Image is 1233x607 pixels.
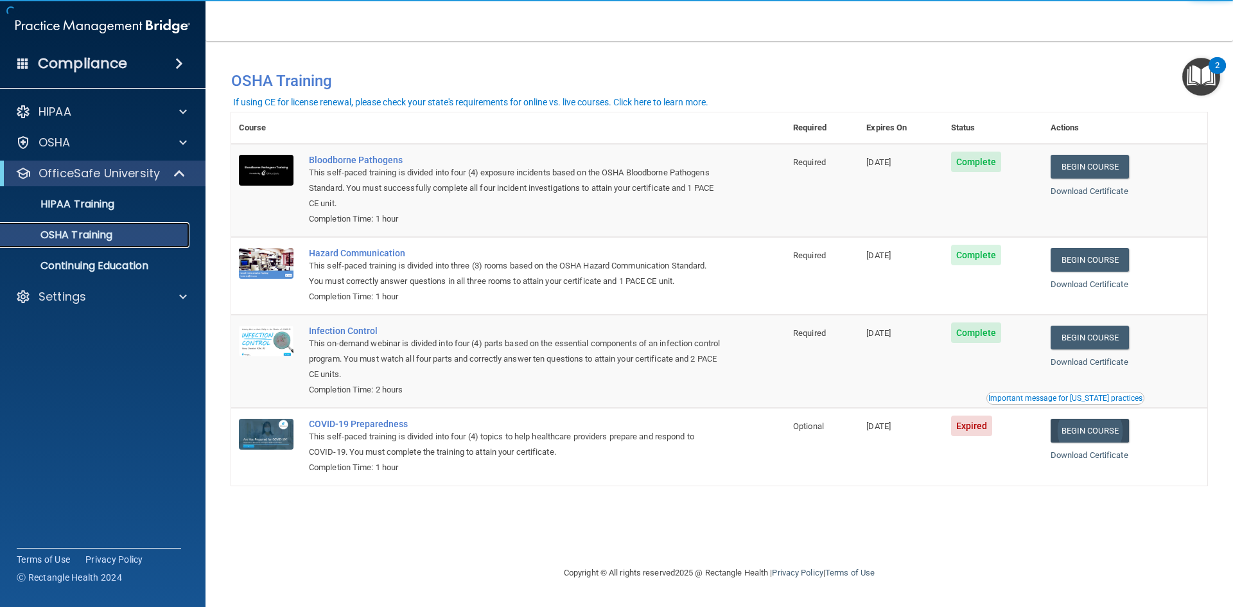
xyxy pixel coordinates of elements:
[309,248,721,258] a: Hazard Communication
[866,251,891,260] span: [DATE]
[866,328,891,338] span: [DATE]
[39,166,160,181] p: OfficeSafe University
[1051,248,1129,272] a: Begin Course
[17,553,70,566] a: Terms of Use
[231,96,710,109] button: If using CE for license renewal, please check your state's requirements for online vs. live cours...
[772,568,823,577] a: Privacy Policy
[309,155,721,165] a: Bloodborne Pathogens
[309,326,721,336] a: Infection Control
[1043,112,1207,144] th: Actions
[1182,58,1220,96] button: Open Resource Center, 2 new notifications
[1051,419,1129,443] a: Begin Course
[793,157,826,167] span: Required
[39,135,71,150] p: OSHA
[15,104,187,119] a: HIPAA
[951,152,1002,172] span: Complete
[793,421,824,431] span: Optional
[943,112,1043,144] th: Status
[1051,450,1128,460] a: Download Certificate
[15,13,190,39] img: PMB logo
[793,251,826,260] span: Required
[1051,357,1128,367] a: Download Certificate
[39,104,71,119] p: HIPAA
[309,429,721,460] div: This self-paced training is divided into four (4) topics to help healthcare providers prepare and...
[1051,279,1128,289] a: Download Certificate
[793,328,826,338] span: Required
[8,198,114,211] p: HIPAA Training
[309,460,721,475] div: Completion Time: 1 hour
[951,245,1002,265] span: Complete
[951,322,1002,343] span: Complete
[309,382,721,398] div: Completion Time: 2 hours
[1051,186,1128,196] a: Download Certificate
[231,112,301,144] th: Course
[15,166,186,181] a: OfficeSafe University
[309,258,721,289] div: This self-paced training is divided into three (3) rooms based on the OSHA Hazard Communication S...
[485,552,954,594] div: Copyright © All rights reserved 2025 @ Rectangle Health | |
[17,571,122,584] span: Ⓒ Rectangle Health 2024
[1215,66,1220,82] div: 2
[233,98,708,107] div: If using CE for license renewal, please check your state's requirements for online vs. live cours...
[309,419,721,429] a: COVID-19 Preparedness
[866,157,891,167] span: [DATE]
[309,211,721,227] div: Completion Time: 1 hour
[39,289,86,304] p: Settings
[1051,155,1129,179] a: Begin Course
[309,289,721,304] div: Completion Time: 1 hour
[15,289,187,304] a: Settings
[866,421,891,431] span: [DATE]
[85,553,143,566] a: Privacy Policy
[951,416,993,436] span: Expired
[1011,516,1218,567] iframe: Drift Widget Chat Controller
[309,336,721,382] div: This on-demand webinar is divided into four (4) parts based on the essential components of an inf...
[986,392,1144,405] button: Read this if you are a dental practitioner in the state of CA
[1051,326,1129,349] a: Begin Course
[825,568,875,577] a: Terms of Use
[309,165,721,211] div: This self-paced training is divided into four (4) exposure incidents based on the OSHA Bloodborne...
[785,112,859,144] th: Required
[8,229,112,242] p: OSHA Training
[231,72,1207,90] h4: OSHA Training
[38,55,127,73] h4: Compliance
[859,112,943,144] th: Expires On
[15,135,187,150] a: OSHA
[8,260,184,272] p: Continuing Education
[988,394,1142,402] div: Important message for [US_STATE] practices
